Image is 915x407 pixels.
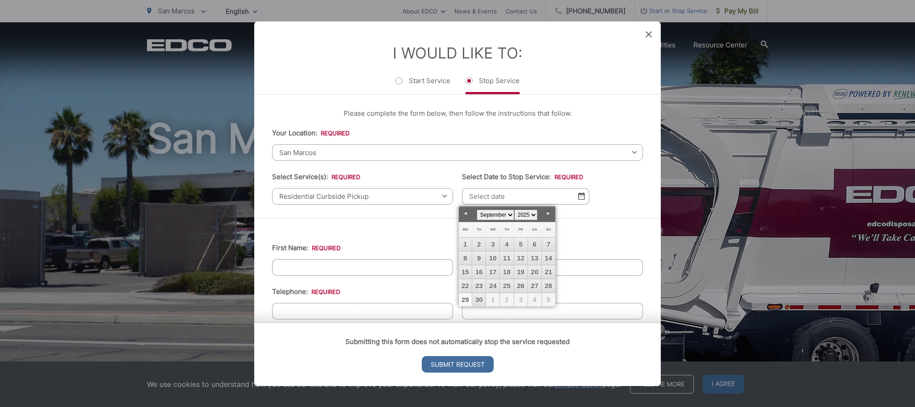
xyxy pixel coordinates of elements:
a: 21 [542,265,555,279]
span: Monday [462,227,468,231]
input: Submit Request [422,356,494,373]
a: 11 [500,252,513,265]
span: 1 [486,293,499,306]
label: Stop Service [466,76,520,94]
p: Please complete the form below, then follow the instructions that follow. [272,108,643,118]
span: 4 [528,293,541,306]
label: Select Service(s): [272,172,360,180]
a: 30 [472,293,486,306]
span: San Marcos [272,144,643,160]
span: Thursday [504,227,509,231]
a: 4 [500,238,513,251]
select: Select month [477,210,514,220]
span: Tuesday [477,227,482,231]
a: 15 [459,265,472,279]
a: 24 [486,279,499,293]
a: 28 [542,279,555,293]
a: 2 [472,238,486,251]
a: 13 [528,252,541,265]
span: Sunday [546,227,551,231]
a: 14 [542,252,555,265]
label: I Would Like To: [393,43,522,62]
a: 6 [528,238,541,251]
a: 17 [486,265,499,279]
label: Start Service [395,76,450,94]
a: Next [542,207,555,220]
a: 22 [459,279,472,293]
select: Select year [514,210,537,220]
a: 29 [459,293,472,306]
span: Residential Curbside Pickup [272,188,453,204]
a: Prev [459,207,472,220]
a: 20 [528,265,541,279]
a: 1 [459,238,472,251]
img: Select date [578,192,585,200]
a: 26 [514,279,528,293]
a: 7 [542,238,555,251]
a: 25 [500,279,513,293]
a: 18 [500,265,513,279]
a: 16 [472,265,486,279]
input: Select date [462,188,589,204]
label: Select Date to Stop Service: [462,172,583,180]
span: Wednesday [490,227,496,231]
span: Saturday [532,227,537,231]
a: 3 [486,238,499,251]
strong: Submitting this form does not automatically stop the service requested [345,337,570,346]
label: First Name: [272,243,340,252]
a: 5 [514,238,528,251]
span: 3 [514,293,528,306]
span: Friday [518,227,523,231]
label: Telephone: [272,287,340,295]
a: 19 [514,265,528,279]
span: 5 [542,293,555,306]
a: 27 [528,279,541,293]
label: Your Location: [272,129,349,137]
span: 2 [500,293,513,306]
a: 12 [514,252,528,265]
a: 8 [459,252,472,265]
a: 10 [486,252,499,265]
a: 9 [472,252,486,265]
a: 23 [472,279,486,293]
